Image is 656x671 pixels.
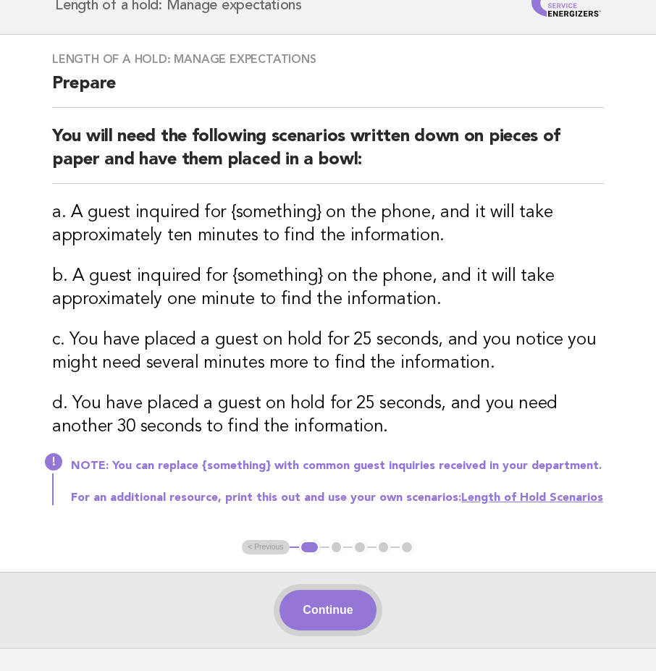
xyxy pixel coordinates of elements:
[52,52,604,67] h3: Length of a hold: Manage expectations
[299,540,320,554] button: 1
[52,329,604,375] h3: c. You have placed a guest on hold for 25 seconds, and you notice you might need several minutes ...
[52,201,604,248] h3: a. A guest inquired for {something} on the phone, and it will take approximately ten minutes to f...
[71,491,604,505] p: For an additional resource, print this out and use your own scenarios:
[52,265,604,311] h3: b. A guest inquired for {something} on the phone, and it will take approximately one minute to fi...
[279,590,376,630] button: Continue
[461,492,603,504] a: Length of Hold Scenarios
[52,125,604,184] h2: You will need the following scenarios written down on pieces of paper and have them placed in a b...
[71,459,604,473] p: NOTE: You can replace {something} with common guest inquiries received in your department.
[52,72,604,108] h2: Prepare
[52,392,604,439] h3: d. You have placed a guest on hold for 25 seconds, and you need another 30 seconds to find the in...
